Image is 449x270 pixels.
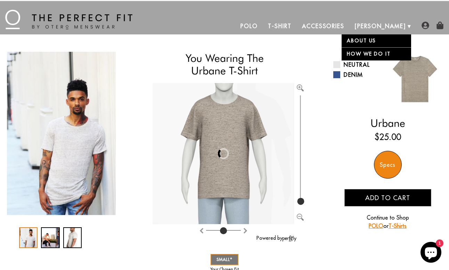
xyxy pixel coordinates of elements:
[389,222,407,229] a: T-Shirts
[297,18,350,34] a: Accessories
[243,226,248,234] button: Rotate counter clockwise
[297,83,304,90] button: Zoom in
[436,22,444,29] img: shopping-bag-icon.png
[344,189,431,206] button: Add to cart
[365,194,410,202] span: Add to cart
[283,236,296,242] img: perfitly-logo_73ae6c82-e2e3-4a36-81b1-9e913f6ac5a1.png
[422,22,429,29] img: user-account-icon.png
[342,47,411,60] a: How We Do It
[211,254,238,265] a: SMALL
[333,117,442,129] h2: Urbane
[297,84,304,91] img: Zoom in
[41,227,59,248] div: 2 / 3
[374,151,402,179] div: Specs
[235,18,263,34] a: Polo
[217,257,232,262] span: SMALL
[199,226,204,234] button: Rotate clockwise
[350,18,411,34] a: [PERSON_NAME]
[297,213,304,220] button: Zoom out
[243,228,248,234] img: Rotate counter clockwise
[375,131,401,143] ins: $25.00
[342,34,411,47] a: About Us
[333,71,383,79] a: Denim
[344,213,431,230] p: Continue to Shop or
[369,222,383,229] a: POLO
[263,18,296,34] a: T-Shirt
[63,227,82,248] div: 3 / 3
[297,214,304,221] img: Zoom out
[256,235,296,241] a: Powered by
[199,228,204,234] img: Rotate clockwise
[418,242,443,264] inbox-online-store-chat: Shopify online store chat
[153,52,296,77] h1: You Wearing The Urbane T-Shirt
[153,83,294,224] img: Brand%2fOtero%2f20004-v2-T%2f54%2f5-S%2fAv%2f29dfe7ac-7dea-11ea-9f6a-0e35f21fd8c2%2fNeutral%2f1%2...
[19,227,38,248] div: 1 / 3
[388,52,442,106] img: 07.jpg
[333,60,383,69] a: Neutral
[7,52,116,215] img: IMG_2252_copy_1024x1024_2x_2df0954d-29b1-4e4f-b178-847c5e09e1cb_340x.jpg
[5,10,132,29] img: The Perfect Fit - by Otero Menswear - Logo
[7,52,116,215] div: 1 / 3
